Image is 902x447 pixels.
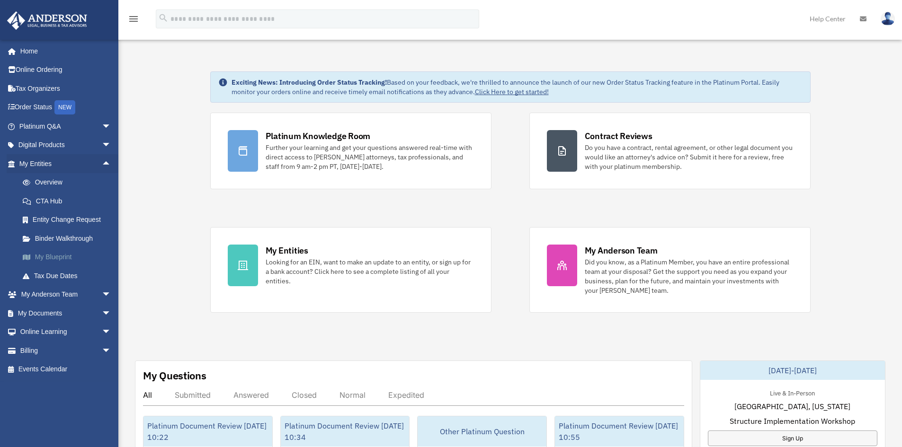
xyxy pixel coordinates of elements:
div: Other Platinum Question [418,416,546,447]
div: Platinum Document Review [DATE] 10:55 [555,416,684,447]
div: Closed [292,390,317,400]
a: Binder Walkthrough [13,229,125,248]
span: arrow_drop_up [102,154,121,174]
div: Live & In-Person [762,387,822,397]
img: Anderson Advisors Platinum Portal [4,11,90,30]
a: My Documentsarrow_drop_down [7,304,125,323]
a: Overview [13,173,125,192]
div: [DATE]-[DATE] [700,361,885,380]
i: menu [128,13,139,25]
div: Looking for an EIN, want to make an update to an entity, or sign up for a bank account? Click her... [266,257,474,286]
a: Order StatusNEW [7,98,125,117]
a: CTA Hub [13,192,125,210]
a: Tax Organizers [7,79,125,98]
a: My Anderson Team Did you know, as a Platinum Member, you have an entire professional team at your... [529,227,811,313]
strong: Exciting News: Introducing Order Status Tracking! [232,78,387,87]
span: Structure Implementation Workshop [730,415,855,427]
div: NEW [54,100,75,114]
a: menu [128,17,139,25]
div: Based on your feedback, we're thrilled to announce the launch of our new Order Status Tracking fe... [232,78,803,96]
a: Events Calendar [7,360,125,379]
div: Platinum Document Review [DATE] 10:22 [143,416,272,447]
a: My Entities Looking for an EIN, want to make an update to an entity, or sign up for a bank accoun... [210,227,491,313]
div: Expedited [388,390,424,400]
span: arrow_drop_down [102,304,121,323]
a: Home [7,42,121,61]
a: Sign Up [708,430,877,446]
a: Platinum Q&Aarrow_drop_down [7,117,125,136]
div: Further your learning and get your questions answered real-time with direct access to [PERSON_NAM... [266,143,474,171]
div: Contract Reviews [585,130,652,142]
div: Normal [339,390,366,400]
a: My Entitiesarrow_drop_up [7,154,125,173]
div: Submitted [175,390,211,400]
div: My Anderson Team [585,245,658,256]
a: Click Here to get started! [475,88,549,96]
a: Online Ordering [7,61,125,79]
a: Online Learningarrow_drop_down [7,323,125,342]
a: Digital Productsarrow_drop_down [7,136,125,155]
span: arrow_drop_down [102,323,121,342]
div: Do you have a contract, rental agreement, or other legal document you would like an attorney's ad... [585,143,793,171]
span: arrow_drop_down [102,117,121,136]
div: Platinum Knowledge Room [266,130,371,142]
div: Did you know, as a Platinum Member, you have an entire professional team at your disposal? Get th... [585,257,793,295]
a: Billingarrow_drop_down [7,341,125,360]
a: Tax Due Dates [13,266,125,285]
a: My Anderson Teamarrow_drop_down [7,285,125,304]
span: arrow_drop_down [102,341,121,360]
a: Platinum Knowledge Room Further your learning and get your questions answered real-time with dire... [210,113,491,189]
div: My Entities [266,245,308,256]
a: Contract Reviews Do you have a contract, rental agreement, or other legal document you would like... [529,113,811,189]
span: arrow_drop_down [102,136,121,155]
span: arrow_drop_down [102,285,121,305]
div: All [143,390,152,400]
span: [GEOGRAPHIC_DATA], [US_STATE] [734,401,850,412]
div: Answered [233,390,269,400]
a: Entity Change Request [13,210,125,229]
i: search [158,13,169,23]
div: Platinum Document Review [DATE] 10:34 [281,416,410,447]
div: My Questions [143,368,206,383]
a: My Blueprint [13,248,125,267]
img: User Pic [881,12,895,26]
